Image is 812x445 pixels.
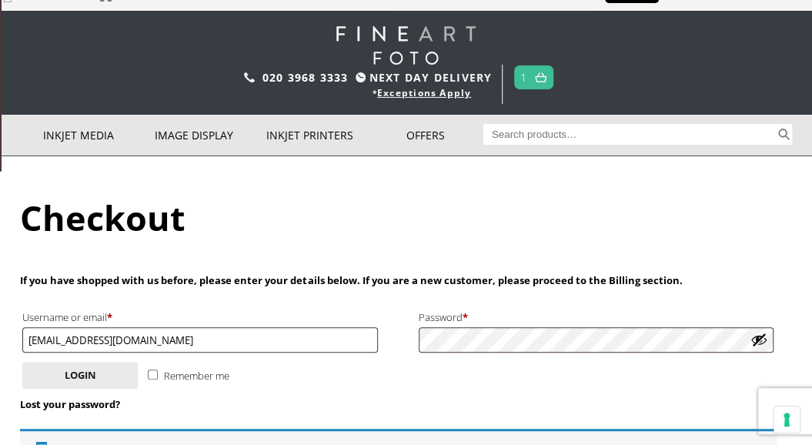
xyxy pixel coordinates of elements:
button: Show password [750,331,767,348]
img: basket.svg [535,72,546,82]
a: 020 3968 3333 [262,70,349,85]
button: Search [777,124,792,145]
label: Username or email [22,307,378,327]
img: time.svg [356,72,366,82]
img: phone.svg [244,72,255,82]
a: Exceptions Apply [377,86,471,99]
input: Remember me [148,370,158,380]
p: If you have shopped with us before, please enter your details below. If you are a new customer, p... [20,272,776,289]
img: logo-white.svg [336,26,476,65]
button: Login [22,362,138,389]
label: Password [419,307,774,327]
input: Search products… [483,124,777,145]
h1: Checkout [20,194,791,241]
a: Lost your password? [20,397,120,411]
span: Remember me [164,369,229,383]
span: NEXT DAY DELIVERY [352,69,492,86]
a: 1 [520,66,526,89]
button: Your consent preferences for tracking technologies [774,407,800,433]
